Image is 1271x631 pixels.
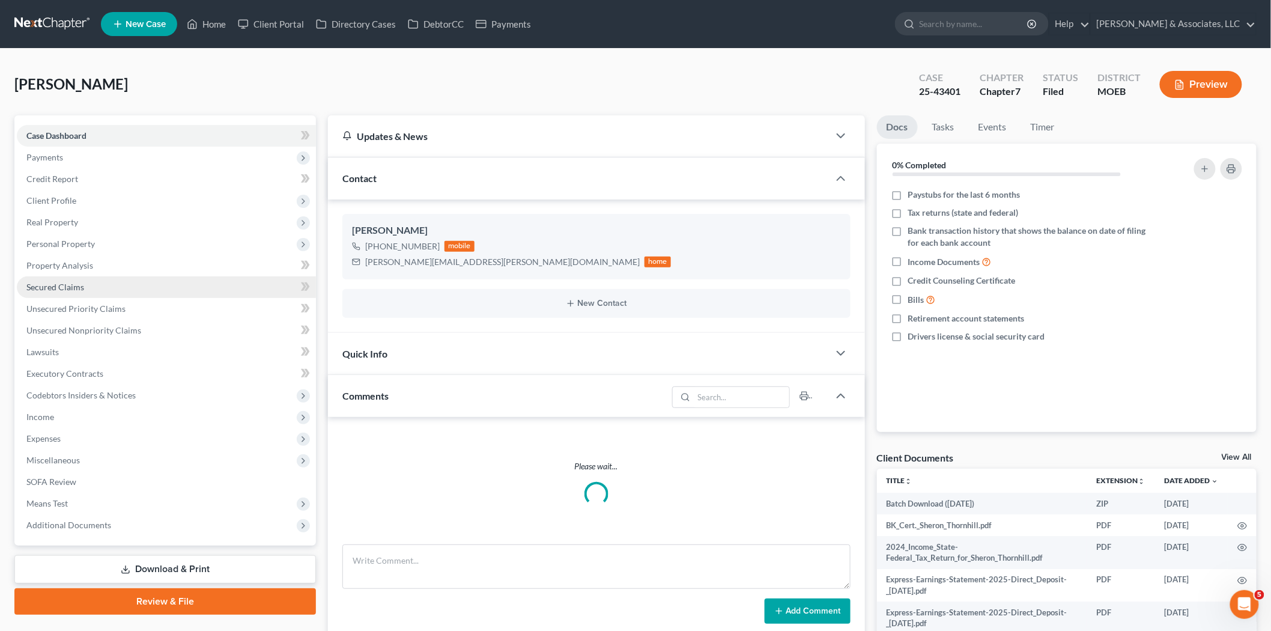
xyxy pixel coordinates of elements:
[58,15,82,27] p: Active
[877,493,1087,514] td: Batch Download ([DATE])
[969,115,1016,139] a: Events
[1087,514,1154,536] td: PDF
[10,179,197,217] div: In the meantime, these articles might help:
[342,172,377,184] span: Contact
[26,433,61,444] span: Expenses
[17,168,316,190] a: Credit Report
[17,341,316,363] a: Lawsuits
[908,189,1021,201] span: Paystubs for the last 6 months
[877,536,1087,569] td: 2024_Income_State-Federal_Tax_Return_for_Sheron_Thornhill.pdf
[1160,71,1242,98] button: Preview
[877,115,918,139] a: Docs
[908,331,1045,343] span: Drivers license & social security card
[694,387,789,407] input: Search...
[877,451,954,464] div: Client Documents
[19,186,187,210] div: In the meantime, these articles might help:
[645,257,671,267] div: home
[919,85,960,99] div: 25-43401
[26,239,95,249] span: Personal Property
[26,260,93,270] span: Property Analysis
[83,349,196,359] span: More in the Help Center
[10,344,29,364] img: Profile image for Operator
[1096,476,1145,485] a: Extensionunfold_more
[402,13,470,35] a: DebtorCC
[26,477,76,487] span: SOFA Review
[1087,536,1154,569] td: PDF
[908,275,1016,287] span: Credit Counseling Certificate
[1015,85,1021,97] span: 7
[877,569,1087,602] td: Express-Earnings-Statement-2025-Direct_Deposit-_[DATE].pdf
[444,241,475,252] div: mobile
[980,85,1024,99] div: Chapter
[49,230,180,252] strong: NextChapter Payments - All Practice Areas
[1021,115,1064,139] a: Timer
[893,160,947,170] strong: 0% Completed
[908,294,924,306] span: Bills
[26,498,68,508] span: Means Test
[1255,590,1264,600] span: 5
[10,368,230,389] textarea: Message…
[342,460,851,472] p: Please wait...
[76,394,86,403] button: Start recording
[58,6,136,15] h1: [PERSON_NAME]
[14,588,316,615] a: Review & File
[1222,453,1252,462] a: View All
[19,118,183,139] b: [PERSON_NAME][EMAIL_ADDRESS][DOMAIN_NAME]
[887,476,912,485] a: Titleunfold_more
[908,312,1025,325] span: Retirement account statements
[17,125,316,147] a: Case Dashboard
[923,115,964,139] a: Tasks
[188,5,211,28] button: Home
[17,255,316,276] a: Property Analysis
[26,174,78,184] span: Credit Report
[17,320,316,341] a: Unsecured Nonpriority Claims
[26,347,59,357] span: Lawsuits
[1043,71,1078,85] div: Status
[919,13,1029,35] input: Search by name...
[1097,71,1141,85] div: District
[908,225,1151,249] span: Bank transaction history that shows the balance on date of filing for each bank account
[37,295,230,340] div: NextChapter Webinar: All Things Income
[1138,478,1145,485] i: unfold_more
[19,147,187,170] div: Our usual reply time 🕒
[877,514,1087,536] td: BK_Cert._Sheron_Thornhill.pdf
[310,13,402,35] a: Directory Cases
[26,130,86,141] span: Case Dashboard
[38,394,47,403] button: Gif picker
[908,256,980,268] span: Income Documents
[26,368,103,379] span: Executory Contracts
[26,217,78,227] span: Real Property
[49,306,170,328] strong: NextChapter Webinar: All Things Income
[1164,476,1218,485] a: Date Added expand_more
[26,152,63,162] span: Payments
[17,276,316,298] a: Secured Claims
[14,555,316,584] a: Download & Print
[17,298,316,320] a: Unsecured Priority Claims
[57,394,67,403] button: Upload attachment
[365,256,640,268] div: [PERSON_NAME][EMAIL_ADDRESS][PERSON_NAME][DOMAIN_NAME]
[1049,13,1090,35] a: Help
[206,389,225,408] button: Send a message…
[26,325,141,335] span: Unsecured Nonpriority Claims
[211,5,232,26] div: Close
[919,71,960,85] div: Case
[10,218,231,379] div: Operator says…
[26,390,136,400] span: Codebtors Insiders & Notices
[1097,85,1141,99] div: MOEB
[10,87,197,178] div: You’ll get replies here and in your email:✉️[PERSON_NAME][EMAIL_ADDRESS][DOMAIN_NAME]Our usual re...
[26,303,126,314] span: Unsecured Priority Claims
[19,94,187,141] div: You’ll get replies here and in your email: ✉️
[470,13,537,35] a: Payments
[37,219,230,263] div: NextChapter Payments - All Practice Areas
[126,20,166,29] span: New Case
[26,520,111,530] span: Additional Documents
[26,195,76,206] span: Client Profile
[10,179,231,218] div: Operator says…
[19,394,28,403] button: Emoji picker
[980,71,1024,85] div: Chapter
[1087,493,1154,514] td: ZIP
[232,13,310,35] a: Client Portal
[34,7,53,26] img: Profile image for James
[17,363,316,385] a: Executory Contracts
[1230,590,1259,619] iframe: Intercom live chat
